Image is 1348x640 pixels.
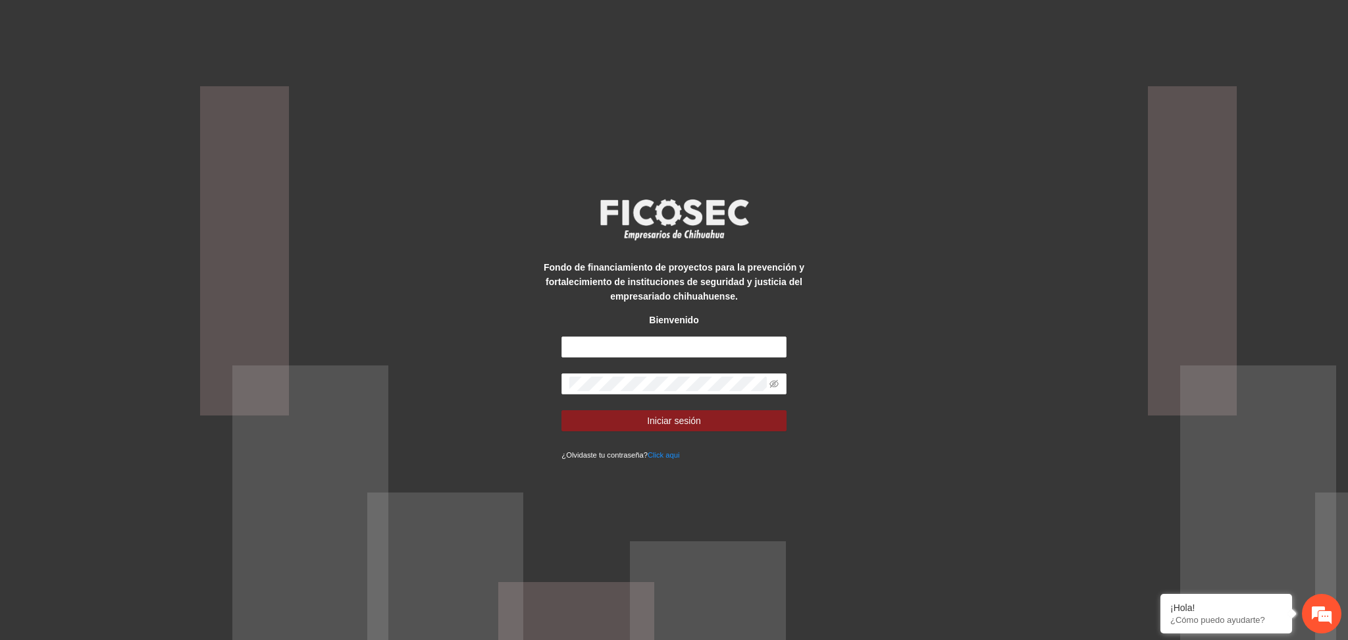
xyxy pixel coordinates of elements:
span: eye-invisible [769,379,779,388]
button: Iniciar sesión [561,410,786,431]
strong: Bienvenido [649,315,698,325]
img: logo [592,195,756,244]
strong: Fondo de financiamiento de proyectos para la prevención y fortalecimiento de instituciones de seg... [544,262,804,302]
span: Iniciar sesión [647,413,701,428]
p: ¿Cómo puedo ayudarte? [1170,615,1282,625]
small: ¿Olvidaste tu contraseña? [561,451,679,459]
a: Click aqui [648,451,680,459]
div: ¡Hola! [1170,602,1282,613]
